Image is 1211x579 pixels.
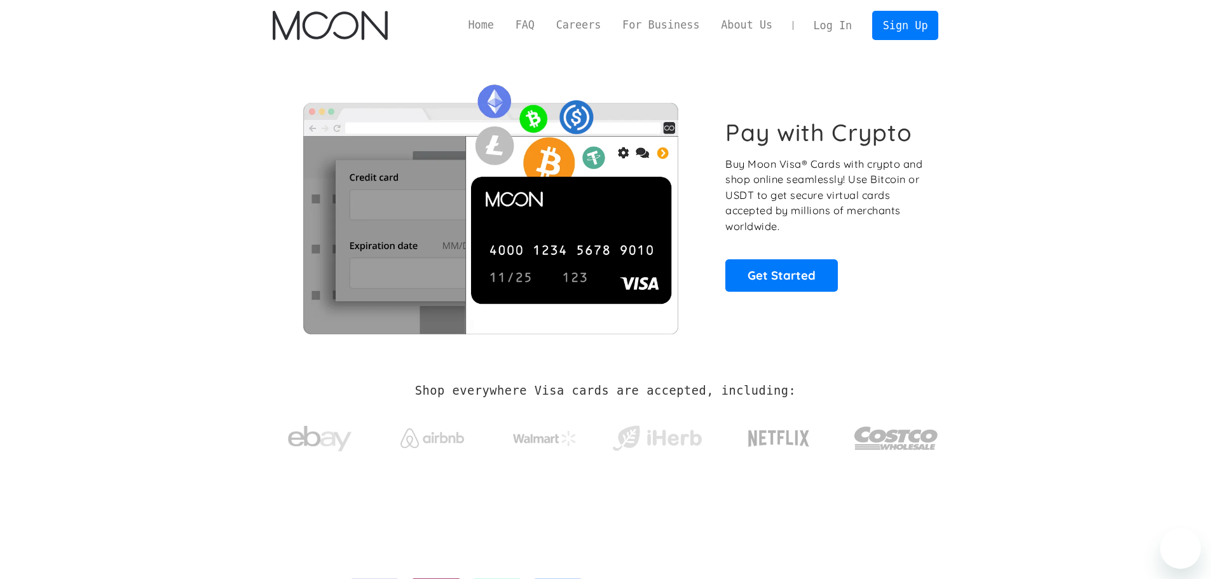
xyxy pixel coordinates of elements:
img: Netflix [747,423,811,454]
a: For Business [612,17,710,33]
iframe: Button to launch messaging window [1160,528,1201,569]
img: Costco [854,414,939,462]
a: home [273,11,388,40]
h1: Pay with Crypto [725,118,912,147]
a: Netflix [722,410,836,461]
img: iHerb [610,422,704,455]
h2: Shop everywhere Visa cards are accepted, including: [415,384,796,398]
a: Costco [854,402,939,468]
img: Moon Logo [273,11,388,40]
img: ebay [288,419,352,459]
p: Buy Moon Visa® Cards with crypto and shop online seamlessly! Use Bitcoin or USDT to get secure vi... [725,156,924,235]
a: Sign Up [872,11,938,39]
img: Walmart [513,431,577,446]
a: Get Started [725,259,838,291]
a: FAQ [505,17,545,33]
a: ebay [273,406,367,465]
a: Airbnb [385,416,479,454]
a: Careers [545,17,612,33]
img: Airbnb [400,428,464,448]
a: About Us [710,17,783,33]
a: iHerb [610,409,704,461]
a: Log In [803,11,863,39]
a: Home [458,17,505,33]
a: Walmart [497,418,592,453]
img: Moon Cards let you spend your crypto anywhere Visa is accepted. [273,76,708,334]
